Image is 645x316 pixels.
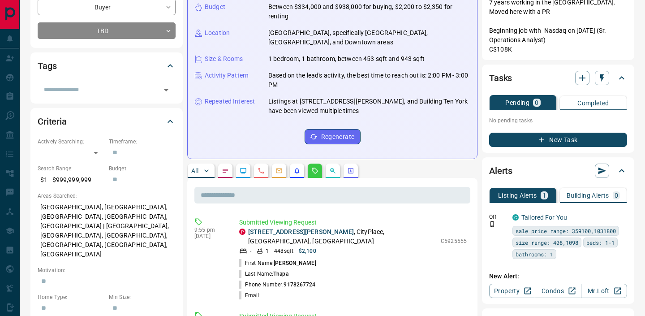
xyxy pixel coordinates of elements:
[516,250,553,259] span: bathrooms: 1
[268,97,470,116] p: Listings at [STREET_ADDRESS][PERSON_NAME], and Building Ten York have been viewed multiple times
[194,227,226,233] p: 9:55 pm
[268,2,470,21] p: Between $334,000 and $938,000 for buying, $2,200 to $2,350 for renting
[205,97,255,106] p: Repeated Interest
[274,260,316,266] span: [PERSON_NAME]
[38,266,176,274] p: Motivation:
[266,247,269,255] p: 1
[38,114,67,129] h2: Criteria
[239,229,245,235] div: property.ca
[293,167,301,174] svg: Listing Alerts
[268,28,470,47] p: [GEOGRAPHIC_DATA], specifically [GEOGRAPHIC_DATA], [GEOGRAPHIC_DATA], and Downtown areas
[239,218,467,227] p: Submitted Viewing Request
[38,22,176,39] div: TBD
[274,247,293,255] p: 448 sqft
[250,247,251,255] p: -
[239,259,316,267] p: First Name:
[489,71,512,85] h2: Tasks
[268,54,425,64] p: 1 bedroom, 1 bathroom, between 453 sqft and 943 sqft
[222,167,229,174] svg: Notes
[489,133,627,147] button: New Task
[489,221,495,227] svg: Push Notification Only
[109,164,176,173] p: Budget:
[516,238,578,247] span: size range: 408,1098
[535,284,581,298] a: Condos
[38,55,176,77] div: Tags
[275,167,283,174] svg: Emails
[258,167,265,174] svg: Calls
[535,100,538,106] p: 0
[615,192,618,199] p: 0
[38,173,104,187] p: $1 - $999,999,999
[273,271,288,277] span: Thapa
[38,293,104,301] p: Home Type:
[38,200,176,262] p: [GEOGRAPHIC_DATA], [GEOGRAPHIC_DATA], [GEOGRAPHIC_DATA], [GEOGRAPHIC_DATA], [GEOGRAPHIC_DATA] | [...
[489,67,627,89] div: Tasks
[240,167,247,174] svg: Lead Browsing Activity
[441,237,467,245] p: C5925555
[205,54,243,64] p: Size & Rooms
[489,284,535,298] a: Property
[489,114,627,127] p: No pending tasks
[239,291,261,299] p: Email:
[284,281,315,288] span: 9178267724
[239,270,288,278] p: Last Name:
[567,192,609,199] p: Building Alerts
[38,138,104,146] p: Actively Searching:
[248,228,354,235] a: [STREET_ADDRESS][PERSON_NAME]
[38,164,104,173] p: Search Range:
[329,167,336,174] svg: Opportunities
[489,272,627,281] p: New Alert:
[311,167,318,174] svg: Requests
[299,247,316,255] p: $2,100
[489,164,512,178] h2: Alerts
[489,160,627,182] div: Alerts
[521,214,567,221] a: Tailored For You
[268,71,470,90] p: Based on the lead's activity, the best time to reach out is: 2:00 PM - 3:00 PM
[109,293,176,301] p: Min Size:
[498,192,537,199] p: Listing Alerts
[194,233,226,239] p: [DATE]
[38,192,176,200] p: Areas Searched:
[586,238,615,247] span: beds: 1-1
[347,167,354,174] svg: Agent Actions
[542,192,546,199] p: 1
[489,213,507,221] p: Off
[205,2,225,12] p: Budget
[191,168,198,174] p: All
[38,111,176,132] div: Criteria
[160,84,172,96] button: Open
[505,100,529,106] p: Pending
[239,281,316,289] p: Phone Number:
[205,28,230,38] p: Location
[512,214,519,221] div: condos.ca
[38,59,56,73] h2: Tags
[248,227,436,246] p: , CityPlace, [GEOGRAPHIC_DATA], [GEOGRAPHIC_DATA]
[516,226,616,235] span: sale price range: 359100,1031800
[205,71,249,80] p: Activity Pattern
[109,138,176,146] p: Timeframe:
[581,284,627,298] a: Mr.Loft
[577,100,609,106] p: Completed
[305,129,361,144] button: Regenerate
